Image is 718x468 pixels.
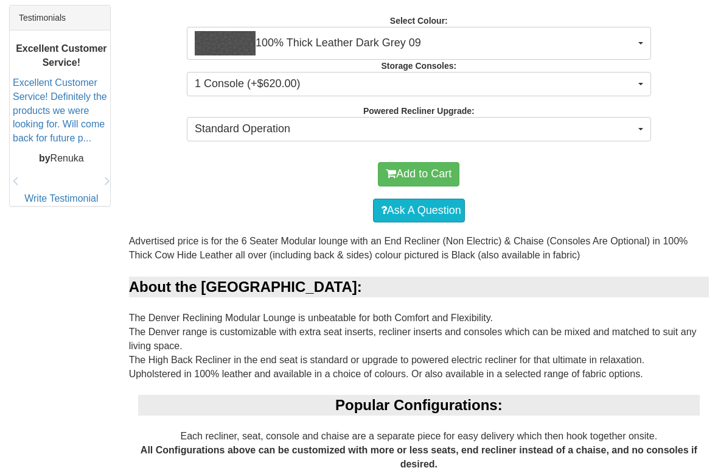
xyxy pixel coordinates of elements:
[378,162,459,186] button: Add to Cart
[13,152,110,166] p: Renuka
[195,76,635,92] span: 1 Console (+$620.00)
[390,16,448,26] strong: Select Colour:
[381,61,456,71] strong: Storage Consoles:
[13,77,107,143] a: Excellent Customer Service! Definitely the products we were looking for. Will come back for futur...
[138,395,700,416] div: Popular Configurations:
[39,153,51,163] b: by
[195,31,635,55] span: 100% Thick Leather Dark Grey 09
[373,199,465,223] a: Ask A Question
[363,106,475,116] strong: Powered Recliner Upgrade:
[24,193,98,204] a: Write Testimonial
[187,117,651,141] button: Standard Operation
[129,277,709,297] div: About the [GEOGRAPHIC_DATA]:
[187,72,651,96] button: 1 Console (+$620.00)
[187,27,651,60] button: 100% Thick Leather Dark Grey 09100% Thick Leather Dark Grey 09
[195,121,635,137] span: Standard Operation
[195,31,256,55] img: 100% Thick Leather Dark Grey 09
[10,5,110,30] div: Testimonials
[16,43,106,68] b: Excellent Customer Service!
